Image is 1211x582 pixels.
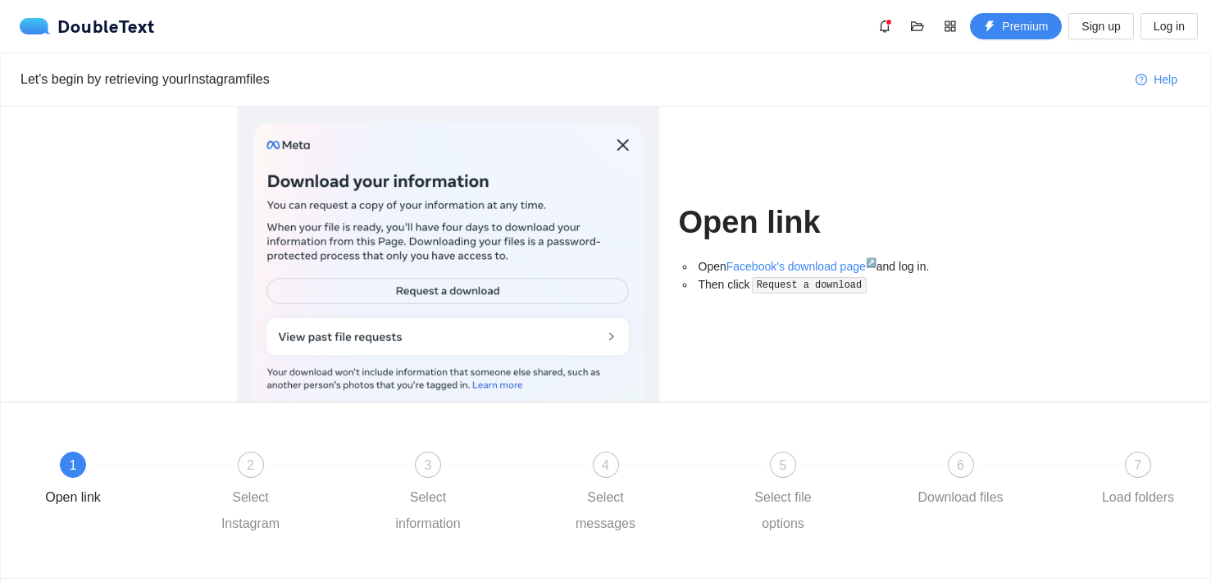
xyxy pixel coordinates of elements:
div: 3Select information [380,452,558,537]
a: Facebook's download page↗ [726,260,876,273]
span: 2 [247,458,254,472]
span: 5 [780,458,787,472]
span: 4 [602,458,609,472]
span: question-circle [1136,74,1147,87]
div: 5Select file options [735,452,913,537]
div: Let's begin by retrieving your Instagram files [20,69,1122,89]
li: Open and log in. [695,257,975,275]
span: Help [1154,70,1177,89]
span: 3 [425,458,432,472]
button: Log in [1140,13,1198,39]
div: 4Select messages [558,452,736,537]
div: 6Download files [913,452,1091,511]
code: Request a download [752,277,867,293]
span: folder-open [905,20,930,33]
button: Sign up [1068,13,1133,39]
h1: Open link [679,203,975,242]
button: question-circleHelp [1122,66,1191,93]
div: Select file options [735,484,831,537]
div: Select information [380,484,476,537]
span: 1 [70,458,77,472]
div: Select messages [558,484,653,537]
button: appstore [937,13,963,39]
li: Then click [695,275,975,294]
sup: ↗ [866,257,876,267]
span: 7 [1135,458,1142,472]
div: Open link [45,484,101,511]
button: bell [872,13,898,39]
div: DoubleText [20,18,155,34]
div: Download files [917,484,1003,511]
span: bell [872,20,897,33]
img: logo [20,18,57,34]
span: Sign up [1081,17,1120,35]
button: thunderboltPremium [970,13,1062,39]
div: 2Select Instagram [203,452,381,537]
button: folder-open [904,13,931,39]
span: 6 [957,458,964,472]
div: Load folders [1102,484,1174,511]
div: 7Load folders [1090,452,1186,511]
span: Premium [1002,17,1048,35]
div: Select Instagram [203,484,298,537]
span: thunderbolt [984,20,995,34]
span: appstore [938,20,963,33]
div: 1Open link [25,452,203,511]
span: Log in [1154,17,1185,35]
a: logoDoubleText [20,18,155,34]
